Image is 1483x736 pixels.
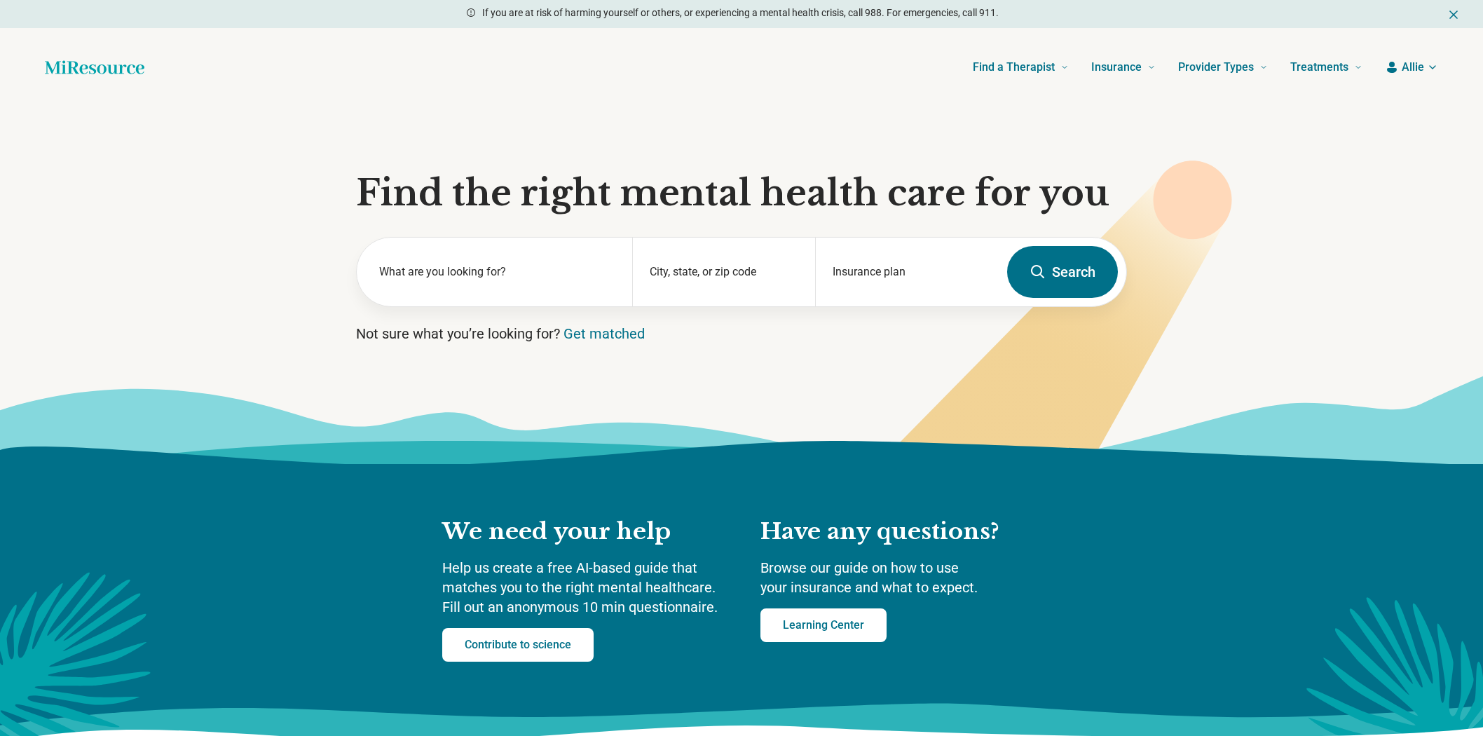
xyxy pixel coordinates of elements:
[760,558,1041,597] p: Browse our guide on how to use your insurance and what to expect.
[1178,57,1254,77] span: Provider Types
[442,517,732,547] h2: We need your help
[1178,39,1268,95] a: Provider Types
[1402,59,1424,76] span: Allie
[973,39,1069,95] a: Find a Therapist
[1091,39,1156,95] a: Insurance
[379,264,615,280] label: What are you looking for?
[760,517,1041,547] h2: Have any questions?
[1091,57,1142,77] span: Insurance
[45,53,144,81] a: Home page
[356,324,1127,343] p: Not sure what you’re looking for?
[563,325,645,342] a: Get matched
[482,6,999,20] p: If you are at risk of harming yourself or others, or experiencing a mental health crisis, call 98...
[442,558,732,617] p: Help us create a free AI-based guide that matches you to the right mental healthcare. Fill out an...
[1385,59,1438,76] button: Allie
[1290,39,1362,95] a: Treatments
[1290,57,1348,77] span: Treatments
[442,628,594,662] a: Contribute to science
[973,57,1055,77] span: Find a Therapist
[356,172,1127,214] h1: Find the right mental health care for you
[1007,246,1118,298] button: Search
[760,608,887,642] a: Learning Center
[1447,6,1461,22] button: Dismiss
